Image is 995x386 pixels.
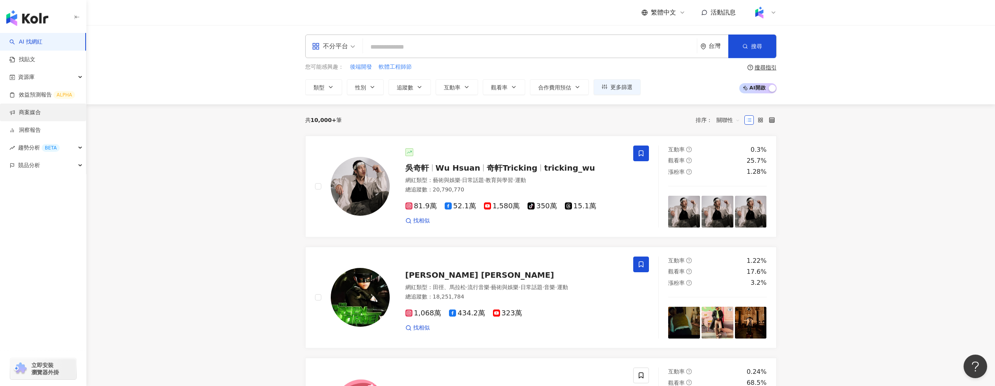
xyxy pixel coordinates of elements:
img: post-image [702,196,733,228]
span: 搜尋 [751,43,762,49]
span: 1,580萬 [484,202,520,210]
img: post-image [735,196,767,228]
span: 類型 [313,84,324,91]
span: question-circle [748,65,753,70]
span: 關聯性 [716,114,740,126]
button: 合作費用預估 [530,79,589,95]
span: 運動 [557,284,568,290]
span: 觀看率 [668,268,685,275]
span: tricking_wu [544,163,595,173]
img: post-image [735,307,767,339]
span: 1,068萬 [405,309,442,317]
span: 後端開發 [350,63,372,71]
span: 運動 [515,177,526,183]
a: KOL Avatar[PERSON_NAME] [PERSON_NAME]網紅類型：田徑、馬拉松·流行音樂·藝術與娛樂·日常話題·音樂·運動總追蹤數：18,251,7841,068萬434.2萬... [305,247,777,348]
button: 觀看率 [483,79,525,95]
span: 81.9萬 [405,202,437,210]
span: 323萬 [493,309,522,317]
img: post-image [668,196,700,228]
span: 觀看率 [491,84,508,91]
a: chrome extension立即安裝 瀏覽器外掛 [10,358,76,379]
span: 競品分析 [18,157,40,174]
span: 漲粉率 [668,280,685,286]
span: · [460,177,462,183]
button: 後端開發 [350,63,372,71]
iframe: Help Scout Beacon - Open [964,355,987,378]
div: 排序： [696,114,744,126]
div: 總追蹤數 ： 20,790,770 [405,186,624,194]
span: 互動率 [668,368,685,375]
span: 奇軒Tricking [487,163,537,173]
button: 追蹤數 [388,79,431,95]
span: 漲粉率 [668,169,685,175]
span: 活動訊息 [711,9,736,16]
span: question-circle [686,169,692,175]
span: 10,000+ [311,117,337,123]
span: 教育與學習 [486,177,513,183]
img: Kolr%20app%20icon%20%281%29.png [752,5,767,20]
span: appstore [312,42,320,50]
span: · [555,284,557,290]
span: question-circle [686,380,692,385]
span: Wu Hsuan [436,163,480,173]
div: 0.24% [747,368,767,376]
div: 17.6% [747,268,767,276]
button: 軟體工程師節 [378,63,412,71]
img: post-image [702,307,733,339]
span: 互動率 [444,84,460,91]
span: · [513,177,515,183]
span: 流行音樂 [467,284,489,290]
button: 互動率 [436,79,478,95]
a: searchAI 找網紅 [9,38,42,46]
span: 互動率 [668,257,685,264]
span: 更多篩選 [610,84,632,90]
span: 田徑、馬拉松 [433,284,466,290]
span: · [484,177,486,183]
span: 吳奇軒 [405,163,429,173]
span: · [466,284,467,290]
img: KOL Avatar [331,157,390,216]
img: KOL Avatar [331,268,390,327]
span: 資源庫 [18,68,35,86]
span: question-circle [686,158,692,163]
div: 台灣 [709,43,728,49]
div: 網紅類型 ： [405,284,624,291]
a: 找貼文 [9,56,35,64]
span: 趨勢分析 [18,139,60,157]
a: 找相似 [405,324,430,332]
span: rise [9,145,15,151]
img: logo [6,10,48,26]
span: question-circle [686,147,692,152]
div: BETA [42,144,60,152]
button: 更多篩選 [594,79,641,95]
a: 找相似 [405,217,430,225]
span: 互動率 [668,146,685,153]
span: 繁體中文 [651,8,676,17]
div: 3.2% [751,279,767,287]
span: question-circle [686,369,692,374]
span: 追蹤數 [397,84,413,91]
span: question-circle [686,258,692,263]
a: 洞察報告 [9,126,41,134]
div: 25.7% [747,157,767,165]
img: post-image [668,307,700,339]
a: KOL Avatar吳奇軒Wu Hsuan奇軒Trickingtricking_wu網紅類型：藝術與娛樂·日常話題·教育與學習·運動總追蹤數：20,790,77081.9萬52.1萬1,580萬... [305,136,777,237]
a: 商案媒合 [9,109,41,117]
a: 效益預測報告ALPHA [9,91,75,99]
span: 434.2萬 [449,309,485,317]
span: 合作費用預估 [538,84,571,91]
button: 類型 [305,79,342,95]
span: · [489,284,491,290]
div: 搜尋指引 [755,64,777,71]
span: 找相似 [413,217,430,225]
span: question-circle [686,280,692,286]
div: 0.3% [751,146,767,154]
span: 立即安裝 瀏覽器外掛 [31,362,59,376]
span: · [542,284,544,290]
span: 藝術與娛樂 [433,177,460,183]
div: 1.28% [747,168,767,176]
span: 觀看率 [668,380,685,386]
button: 搜尋 [728,35,776,58]
span: 15.1萬 [565,202,596,210]
img: chrome extension [13,362,28,375]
